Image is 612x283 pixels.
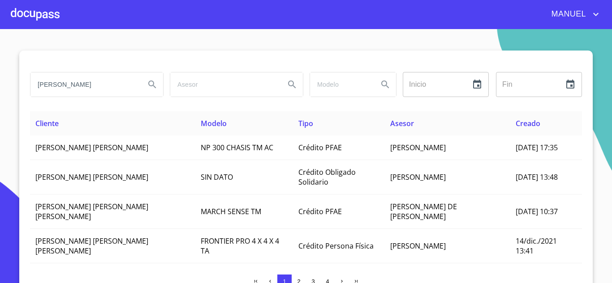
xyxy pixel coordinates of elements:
[516,143,558,152] span: [DATE] 17:35
[281,74,303,95] button: Search
[390,118,414,128] span: Asesor
[298,241,374,251] span: Crédito Persona Física
[35,118,59,128] span: Cliente
[516,236,557,256] span: 14/dic./2021 13:41
[390,202,457,221] span: [PERSON_NAME] DE [PERSON_NAME]
[516,172,558,182] span: [DATE] 13:48
[35,172,148,182] span: [PERSON_NAME] [PERSON_NAME]
[516,118,540,128] span: Creado
[298,167,356,187] span: Crédito Obligado Solidario
[310,72,371,97] input: search
[35,143,148,152] span: [PERSON_NAME] [PERSON_NAME]
[298,118,313,128] span: Tipo
[390,143,446,152] span: [PERSON_NAME]
[30,72,138,97] input: search
[201,207,261,216] span: MARCH SENSE TM
[516,207,558,216] span: [DATE] 10:37
[390,172,446,182] span: [PERSON_NAME]
[545,7,590,21] span: MANUEL
[201,143,273,152] span: NP 300 CHASIS TM AC
[298,143,342,152] span: Crédito PFAE
[201,118,227,128] span: Modelo
[201,172,233,182] span: SIN DATO
[545,7,601,21] button: account of current user
[170,72,278,97] input: search
[390,241,446,251] span: [PERSON_NAME]
[35,202,148,221] span: [PERSON_NAME] [PERSON_NAME] [PERSON_NAME]
[375,74,396,95] button: Search
[298,207,342,216] span: Crédito PFAE
[142,74,163,95] button: Search
[201,236,279,256] span: FRONTIER PRO 4 X 4 X 4 TA
[35,236,148,256] span: [PERSON_NAME] [PERSON_NAME] [PERSON_NAME]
